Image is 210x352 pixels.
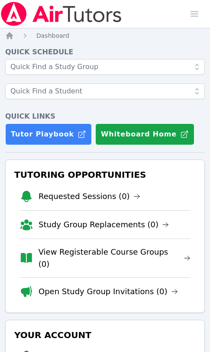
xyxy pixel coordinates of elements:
a: Study Group Replacements (0) [39,219,169,231]
input: Quick Find a Study Group [5,59,205,75]
input: Quick Find a Student [5,83,205,99]
a: Open Study Group Invitations (0) [39,286,178,298]
a: Requested Sessions (0) [39,190,140,203]
a: View Registerable Course Groups (0) [39,246,191,270]
a: Tutor Playbook [5,123,92,145]
h3: Tutoring Opportunities [13,167,197,183]
h4: Quick Links [5,111,205,122]
button: Whiteboard Home [95,123,194,145]
h3: Your Account [13,327,197,343]
h4: Quick Schedule [5,47,205,57]
span: Dashboard [36,32,69,39]
a: Dashboard [36,31,69,40]
nav: Breadcrumb [5,31,205,40]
